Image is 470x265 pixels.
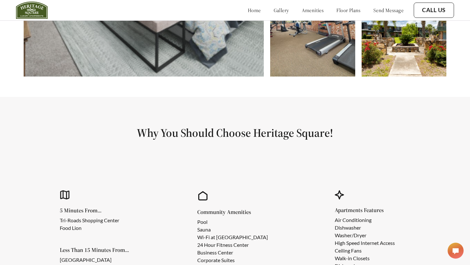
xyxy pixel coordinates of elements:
li: Corporate Suites [197,256,268,264]
li: 24 Hour Fitness Center [197,241,268,249]
h5: Apartments Features [335,207,405,213]
h5: Community Amenities [197,209,278,215]
img: Company logo [16,2,48,19]
li: Wi-Fi at [GEOGRAPHIC_DATA] [197,233,268,241]
li: Air Conditioning [335,216,395,224]
button: Call Us [414,3,454,18]
li: Dishwasher [335,224,395,232]
li: Walk-in Closets [335,254,395,262]
a: gallery [274,7,289,13]
li: Ceiling Fans [335,247,395,254]
a: amenities [302,7,324,13]
h1: Why You Should Choose Heritage Square! [15,126,455,140]
a: floor plans [336,7,361,13]
li: Washer/Dryer [335,232,395,239]
li: Business Center [197,249,268,256]
a: home [248,7,261,13]
li: Sauna [197,226,268,233]
li: High Speed Internet Access [335,239,395,247]
h5: 5 Minutes From... [60,208,129,213]
li: Pool [197,218,268,226]
a: send message [373,7,403,13]
li: Tri-Roads Shopping Center [60,217,119,224]
li: [GEOGRAPHIC_DATA] [60,256,138,264]
a: Call Us [422,7,446,14]
li: Food Lion [60,224,119,232]
h5: Less Than 15 Minutes From... [60,247,148,253]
